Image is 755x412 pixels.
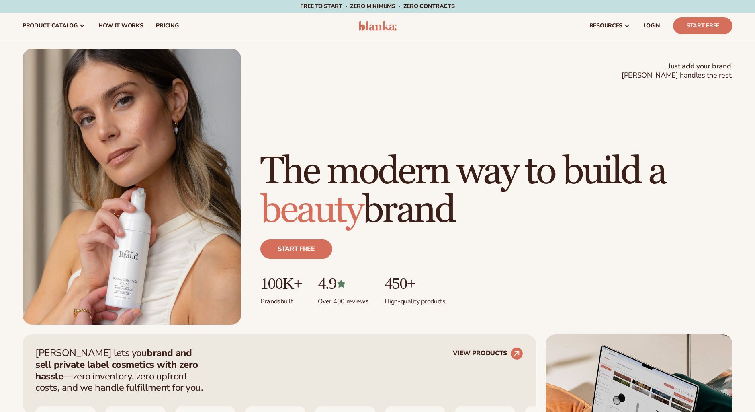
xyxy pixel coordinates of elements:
span: beauty [260,187,362,234]
a: Start free [260,239,332,259]
a: pricing [149,13,185,39]
a: resources [583,13,637,39]
span: How It Works [98,23,143,29]
span: resources [589,23,622,29]
span: pricing [156,23,178,29]
p: High-quality products [385,293,445,306]
h1: The modern way to build a brand [260,152,732,230]
a: LOGIN [637,13,667,39]
p: Brands built [260,293,302,306]
p: [PERSON_NAME] lets you —zero inventory, zero upfront costs, and we handle fulfillment for you. [35,347,208,393]
p: 450+ [385,275,445,293]
span: product catalog [23,23,78,29]
a: product catalog [16,13,92,39]
a: How It Works [92,13,150,39]
a: VIEW PRODUCTS [453,347,523,360]
a: Start Free [673,17,732,34]
img: logo [358,21,397,31]
strong: brand and sell private label cosmetics with zero hassle [35,346,198,383]
p: 100K+ [260,275,302,293]
img: Female holding tanning mousse. [23,49,241,325]
span: Just add your brand. [PERSON_NAME] handles the rest. [622,62,732,80]
p: 4.9 [318,275,368,293]
span: LOGIN [643,23,660,29]
p: Over 400 reviews [318,293,368,306]
span: Free to start · ZERO minimums · ZERO contracts [300,2,454,10]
